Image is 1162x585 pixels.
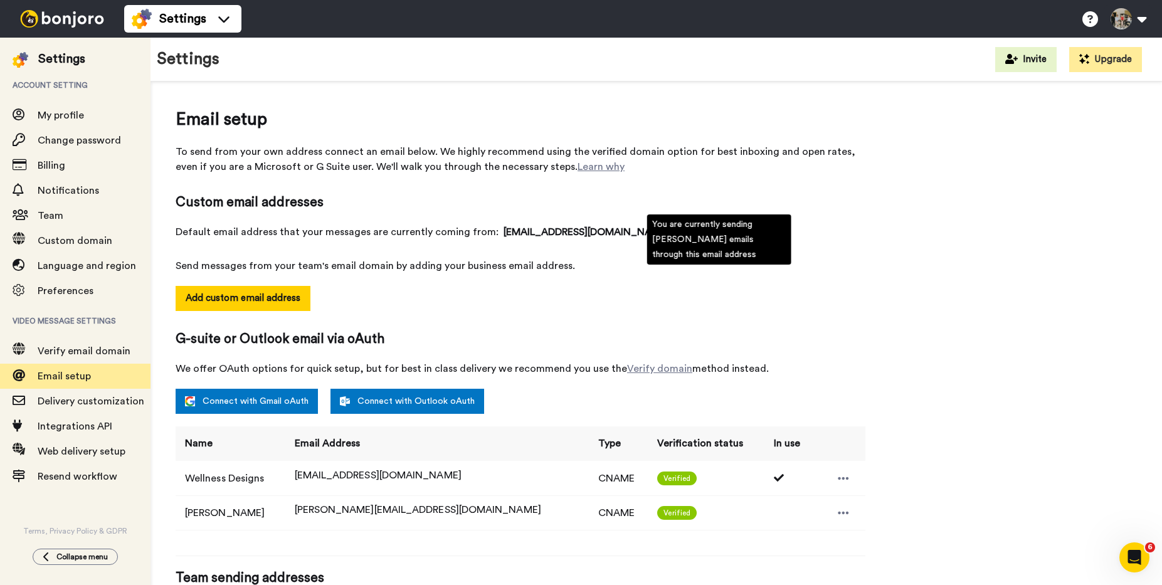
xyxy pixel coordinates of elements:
span: Email setup [176,107,865,132]
span: My profile [38,110,84,120]
span: Settings [159,10,206,28]
span: Language and region [38,261,136,271]
a: Connect with Gmail oAuth [176,389,318,414]
span: Notifications [38,186,99,196]
button: Collapse menu [33,549,118,565]
a: Connect with Outlook oAuth [330,389,484,414]
span: Integrations API [38,421,112,431]
button: Upgrade [1069,47,1142,72]
span: Email setup [38,371,91,381]
button: Invite [995,47,1057,72]
td: CNAME [589,495,648,530]
div: You are currently sending [PERSON_NAME] emails through this email address [647,214,791,265]
span: Web delivery setup [38,446,125,456]
span: Collapse menu [56,552,108,562]
span: Verified [657,506,697,520]
span: Custom domain [38,236,112,246]
th: Name [176,426,285,461]
th: In use [764,426,812,461]
span: Verified [657,472,697,485]
h1: Settings [157,50,219,68]
img: settings-colored.svg [132,9,152,29]
a: Learn why [578,162,625,172]
span: 6 [1145,542,1155,552]
img: google.svg [185,396,195,406]
th: Email Address [285,426,589,461]
span: [EMAIL_ADDRESS][DOMAIN_NAME] [504,224,684,240]
td: CNAME [589,461,648,495]
span: Verify email domain [38,346,130,356]
span: Change password [38,135,121,145]
a: Verify domain [627,364,692,374]
iframe: Intercom live chat [1119,542,1149,572]
span: Send messages from your team's email domain by adding your business email address. [176,258,865,273]
span: G-suite or Outlook email via oAuth [176,330,865,349]
div: Settings [38,50,85,68]
span: We offer OAuth options for quick setup, but for best in class delivery we recommend you use the m... [176,361,865,376]
span: [EMAIL_ADDRESS][DOMAIN_NAME] [295,470,462,480]
i: Used 2 times [774,473,786,483]
td: Wellness Designs [176,461,285,495]
span: Team [38,211,63,221]
th: Type [589,426,648,461]
span: Default email address that your messages are currently coming from: [176,224,865,240]
span: To send from your own address connect an email below. We highly recommend using the verified doma... [176,144,865,174]
span: Custom email addresses [176,193,865,212]
span: Billing [38,161,65,171]
button: Add custom email address [176,286,310,311]
img: settings-colored.svg [13,52,28,68]
span: [PERSON_NAME][EMAIL_ADDRESS][DOMAIN_NAME] [295,505,541,515]
td: [PERSON_NAME] [176,495,285,530]
th: Verification status [648,426,764,461]
img: outlook-white.svg [340,396,350,406]
span: Preferences [38,286,93,296]
span: Resend workflow [38,472,117,482]
img: bj-logo-header-white.svg [15,10,109,28]
span: Delivery customization [38,396,144,406]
